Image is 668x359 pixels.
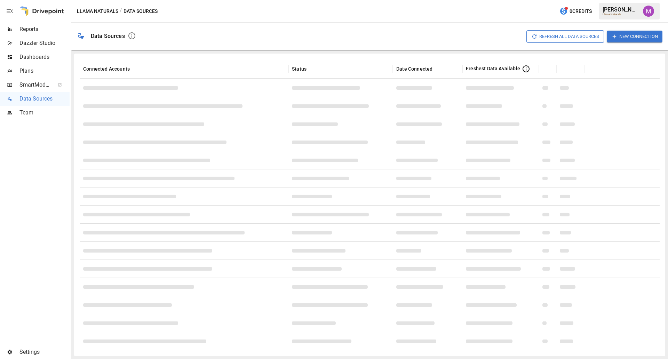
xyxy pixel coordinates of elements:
[19,348,70,356] span: Settings
[19,39,70,47] span: Dazzler Studio
[526,30,604,42] button: Refresh All Data Sources
[570,7,592,16] span: 0 Credits
[130,64,140,74] button: Sort
[639,1,658,21] button: Umer Muhammed
[77,7,118,16] button: Llama Naturals
[466,65,520,72] span: Freshest Data Available
[19,25,70,33] span: Reports
[603,6,639,13] div: [PERSON_NAME]
[50,80,55,88] span: ™
[603,13,639,16] div: Llama Naturals
[560,64,570,74] button: Sort
[19,67,70,75] span: Plans
[19,81,50,89] span: SmartModel
[433,64,443,74] button: Sort
[292,66,307,72] div: Status
[91,33,125,39] div: Data Sources
[643,6,654,17] img: Umer Muhammed
[19,53,70,61] span: Dashboards
[120,7,122,16] div: /
[396,66,432,72] div: Date Connected
[557,5,595,18] button: 0Credits
[307,64,317,74] button: Sort
[19,95,70,103] span: Data Sources
[543,64,553,74] button: Sort
[83,66,130,72] div: Connected Accounts
[19,109,70,117] span: Team
[607,31,662,42] button: New Connection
